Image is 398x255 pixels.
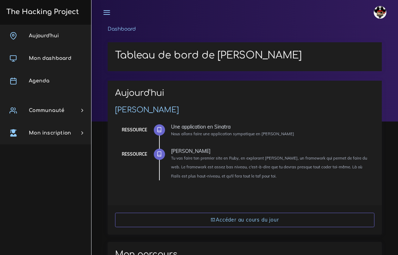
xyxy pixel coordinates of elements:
[29,78,49,83] span: Agenda
[108,26,136,32] a: Dashboard
[29,130,71,136] span: Mon inscription
[371,2,392,23] a: avatar
[29,108,64,113] span: Communauté
[115,213,374,227] a: Accéder au cours du jour
[171,156,367,178] small: Tu vas faire ton premier site en Ruby, en explorant [PERSON_NAME], un framework qui permet de fai...
[4,8,79,16] h3: The Hacking Project
[29,33,59,38] span: Aujourd'hui
[115,88,374,103] h2: Aujourd'hui
[29,56,71,61] span: Mon dashboard
[122,150,147,158] div: Ressource
[171,131,294,136] small: Nous allons faire une application sympatique en [PERSON_NAME]
[115,106,179,114] a: [PERSON_NAME]
[374,6,386,19] img: avatar
[122,126,147,134] div: Ressource
[115,50,374,62] h1: Tableau de bord de [PERSON_NAME]
[171,124,369,129] div: Une application en Sinatra
[171,149,369,154] div: [PERSON_NAME]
